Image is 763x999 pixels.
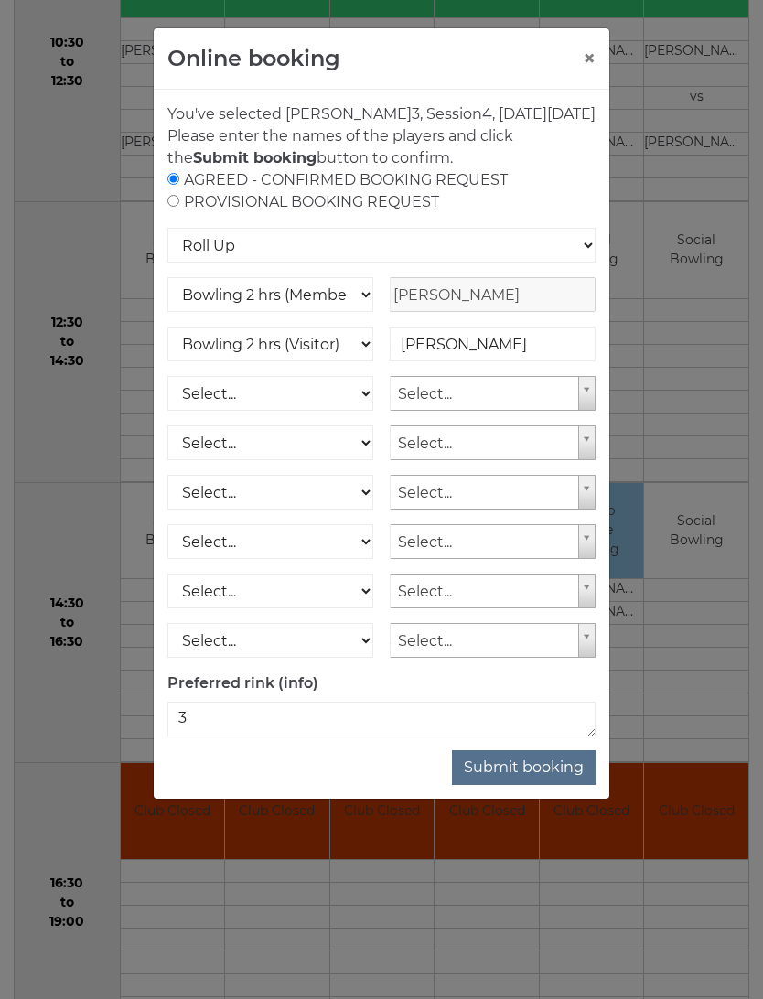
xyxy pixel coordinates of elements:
button: Submit booking [452,750,596,785]
a: Select... [390,425,596,460]
p: Please enter the names of the players and click the button to confirm. [167,125,596,169]
a: Select... [390,623,596,658]
div: AGREED - CONFIRMED BOOKING REQUEST PROVISIONAL BOOKING REQUEST [167,169,596,213]
button: × [583,48,596,70]
a: Select... [390,376,596,411]
a: Select... [390,574,596,608]
label: Preferred rink (info) [167,672,318,694]
span: Select... [398,624,571,659]
a: Select... [390,475,596,510]
span: 4 [482,105,492,123]
strong: Submit booking [193,149,317,166]
p: You've selected [PERSON_NAME] , Session , [DATE][DATE] [167,103,596,125]
span: Select... [398,377,571,412]
span: Select... [398,575,571,609]
span: Select... [398,476,571,510]
h4: Online booking [167,42,340,75]
span: Select... [398,525,571,560]
span: 3 [412,105,420,123]
a: Select... [390,524,596,559]
span: Select... [398,426,571,461]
